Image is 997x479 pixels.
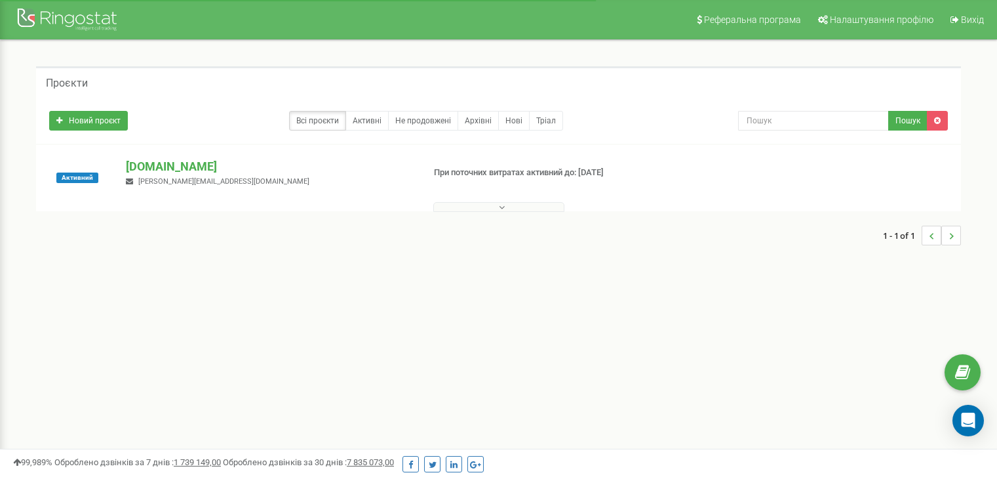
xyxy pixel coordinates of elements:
[888,111,928,131] button: Пошук
[223,457,394,467] span: Оброблено дзвінків за 30 днів :
[498,111,530,131] a: Нові
[883,213,961,259] nav: ...
[289,111,346,131] a: Всі проєкти
[126,158,412,175] p: [DOMAIN_NAME]
[13,457,52,467] span: 99,989%
[704,14,801,25] span: Реферальна програма
[961,14,984,25] span: Вихід
[738,111,889,131] input: Пошук
[458,111,499,131] a: Архівні
[388,111,458,131] a: Не продовжені
[174,457,221,467] u: 1 739 149,00
[49,111,128,131] a: Новий проєкт
[883,226,922,245] span: 1 - 1 of 1
[46,77,88,89] h5: Проєкти
[347,457,394,467] u: 7 835 073,00
[54,457,221,467] span: Оброблено дзвінків за 7 днів :
[830,14,933,25] span: Налаштування профілю
[434,167,644,179] p: При поточних витратах активний до: [DATE]
[529,111,563,131] a: Тріал
[345,111,389,131] a: Активні
[952,405,984,436] div: Open Intercom Messenger
[56,173,98,183] span: Активний
[138,177,309,186] span: [PERSON_NAME][EMAIL_ADDRESS][DOMAIN_NAME]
